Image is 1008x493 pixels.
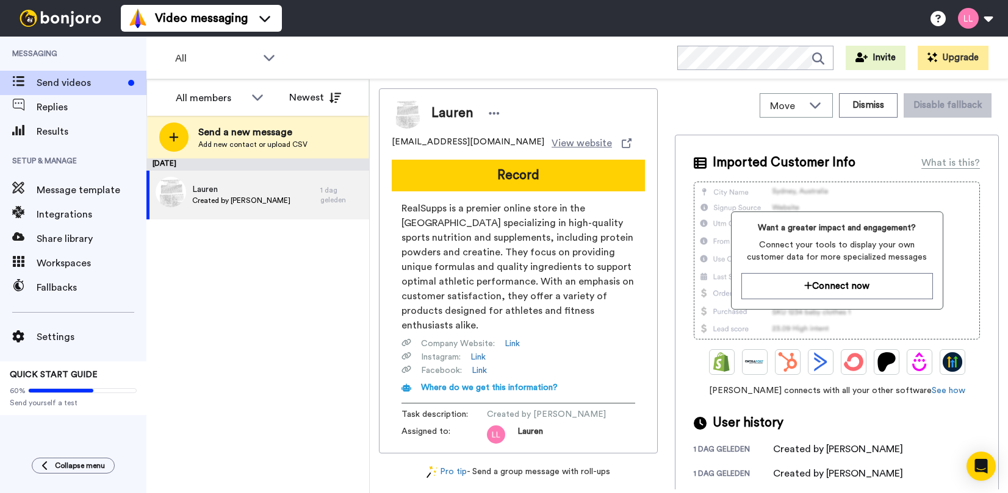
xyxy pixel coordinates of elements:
[741,273,933,299] button: Connect now
[128,9,148,28] img: vm-color.svg
[421,338,495,350] span: Company Website :
[37,256,146,271] span: Workspaces
[146,158,369,171] div: [DATE]
[15,10,106,27] img: bj-logo-header-white.svg
[712,352,732,372] img: Shopify
[427,466,437,478] img: magic-wand.svg
[192,183,290,196] span: Lauren
[421,351,461,363] span: Instagram :
[37,232,146,246] span: Share library
[37,183,146,197] span: Message template
[427,466,467,478] a: Pro tip
[694,385,980,397] span: [PERSON_NAME] connects with all your other software
[37,330,146,344] span: Settings
[967,452,996,481] div: Open Intercom Messenger
[37,207,146,222] span: Integrations
[741,222,933,234] span: Want a greater impact and engagement?
[552,136,632,151] a: View website
[176,91,245,105] div: All members
[487,408,606,420] span: Created by [PERSON_NAME]
[198,140,308,149] span: Add new contact or upload CSV
[320,185,363,205] div: 1 dag geleden
[839,93,898,118] button: Dismiss
[392,160,645,191] button: Record
[943,352,962,372] img: GoHighLevel
[773,442,903,456] div: Created by [PERSON_NAME]
[552,136,612,151] span: View website
[844,352,863,372] img: ConvertKit
[505,338,520,350] a: Link
[401,425,487,444] span: Assigned to:
[517,425,543,444] span: Lauren
[487,425,505,444] img: ll.png
[156,177,186,207] img: 6d0d8998-d35e-4126-a428-da0911d360c7.jpg
[55,461,105,470] span: Collapse menu
[421,383,558,392] span: Where do we get this information?
[401,408,487,420] span: Task description :
[37,76,123,90] span: Send videos
[778,352,797,372] img: Hubspot
[472,364,487,377] a: Link
[431,104,473,122] span: Lauren
[918,46,988,70] button: Upgrade
[10,371,98,379] span: QUICK START GUIDE
[877,352,896,372] img: Patreon
[713,154,855,172] span: Imported Customer Info
[741,239,933,263] span: Connect your tools to display your own customer data for more specialized messages
[421,364,462,377] span: Facebook :
[37,100,146,115] span: Replies
[694,444,773,456] div: 1 dag geleden
[921,155,980,170] div: What is this?
[713,414,783,432] span: User history
[392,98,422,129] img: Image of Lauren
[280,85,350,110] button: Newest
[910,352,929,372] img: Drip
[10,398,137,408] span: Send yourself a test
[401,201,635,333] span: RealSupps is a premier online store in the [GEOGRAPHIC_DATA] specializing in high-quality sports ...
[770,99,803,113] span: Move
[745,352,765,372] img: Ontraport
[694,469,773,481] div: 1 dag geleden
[904,93,992,118] button: Disable fallback
[470,351,486,363] a: Link
[773,466,903,481] div: Created by [PERSON_NAME]
[37,124,146,139] span: Results
[192,196,290,205] span: Created by [PERSON_NAME]
[846,46,905,70] button: Invite
[37,280,146,295] span: Fallbacks
[155,10,248,27] span: Video messaging
[198,125,308,140] span: Send a new message
[32,458,115,473] button: Collapse menu
[932,386,965,395] a: See how
[10,386,26,395] span: 60%
[175,51,257,66] span: All
[811,352,830,372] img: ActiveCampaign
[379,466,658,478] div: - Send a group message with roll-ups
[392,136,544,151] span: [EMAIL_ADDRESS][DOMAIN_NAME]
